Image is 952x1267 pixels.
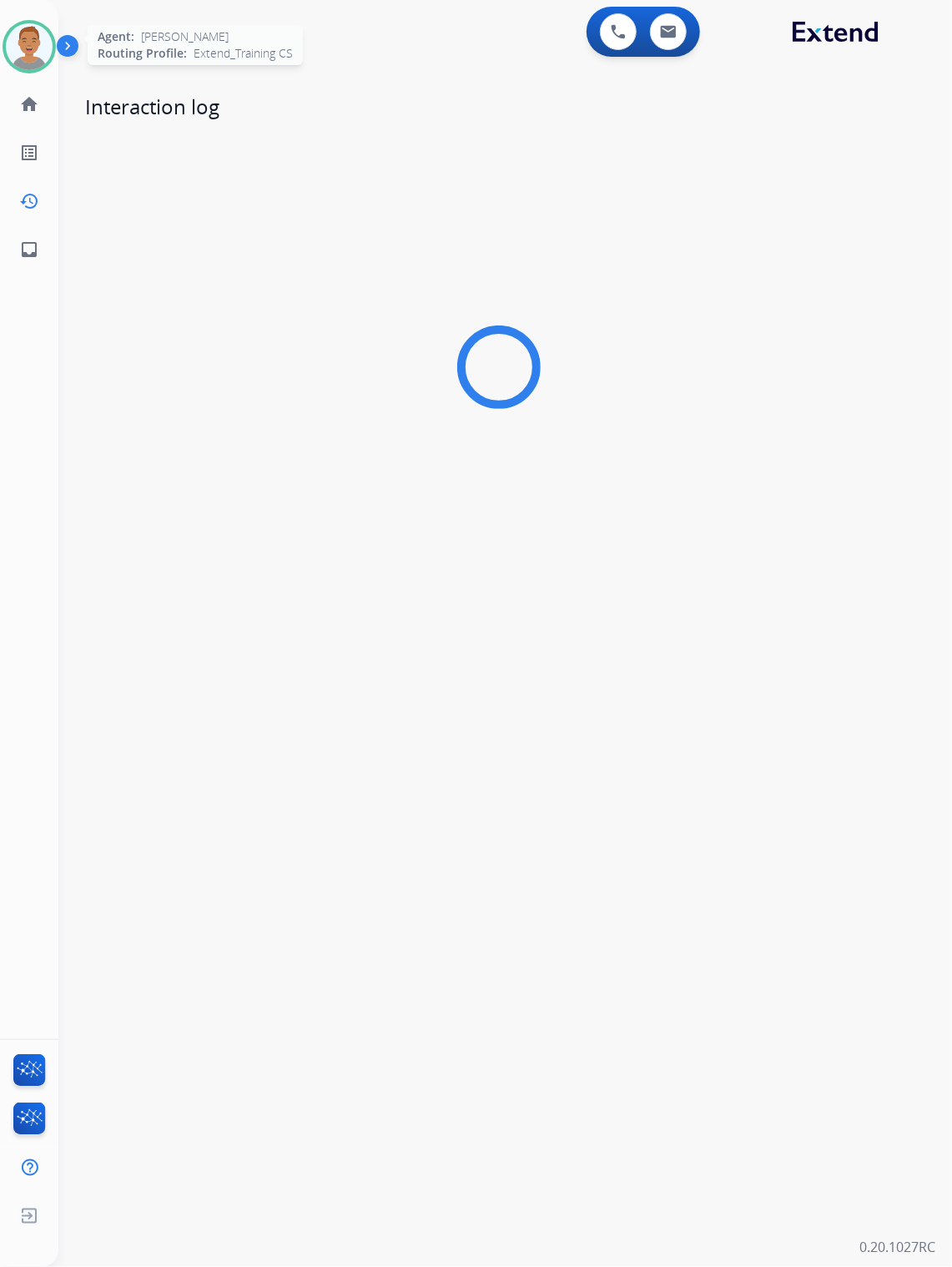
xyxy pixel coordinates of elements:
span: Routing Profile: [98,45,187,62]
span: Extend_Training CS [194,45,293,62]
mat-icon: inbox [19,240,39,260]
mat-icon: list_alt [19,143,39,163]
img: avatar [6,23,53,70]
span: Agent: [98,28,134,45]
h1: Interaction log [85,93,912,120]
span: [PERSON_NAME] [141,28,229,45]
mat-icon: history [19,191,39,211]
p: 0.20.1027RC [859,1237,935,1257]
mat-icon: home [19,94,39,114]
